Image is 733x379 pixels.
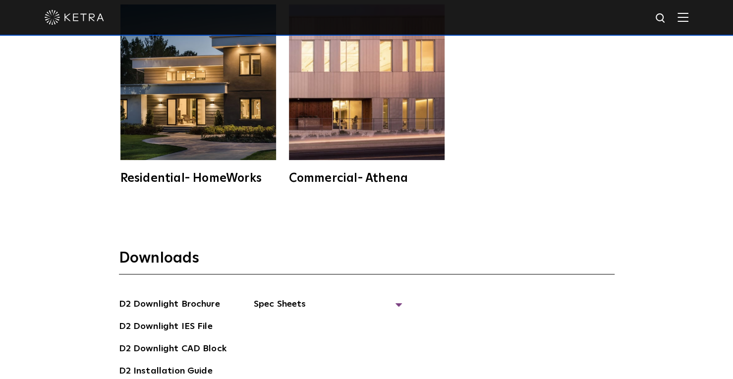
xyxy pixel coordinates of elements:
[655,12,667,25] img: search icon
[119,249,615,274] h3: Downloads
[119,320,213,335] a: D2 Downlight IES File
[119,297,220,313] a: D2 Downlight Brochure
[120,4,276,160] img: homeworks_hero
[120,172,276,184] div: Residential- HomeWorks
[677,12,688,22] img: Hamburger%20Nav.svg
[119,4,278,184] a: Residential- HomeWorks
[289,172,445,184] div: Commercial- Athena
[119,342,226,358] a: D2 Downlight CAD Block
[289,4,445,160] img: athena-square
[287,4,446,184] a: Commercial- Athena
[254,297,402,319] span: Spec Sheets
[45,10,104,25] img: ketra-logo-2019-white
